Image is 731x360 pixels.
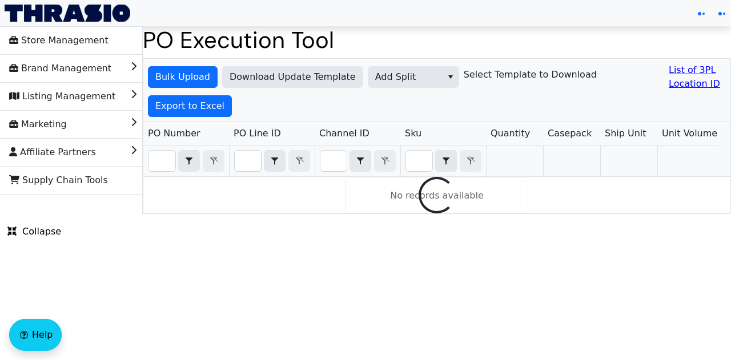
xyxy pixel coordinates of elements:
button: Help floatingactionbutton [9,319,62,351]
span: Quantity [491,127,530,140]
span: Store Management [9,31,109,50]
input: Filter [406,151,432,171]
span: Listing Management [9,87,115,106]
span: Choose Operator [264,150,286,172]
input: Filter [320,151,347,171]
button: select [436,151,456,171]
span: Marketing [9,115,67,134]
span: Choose Operator [350,150,371,172]
button: Bulk Upload [148,66,218,88]
th: Filter [400,145,486,177]
img: Thrasio Logo [5,5,130,22]
button: Download Update Template [222,66,363,88]
span: Choose Operator [435,150,457,172]
span: Bulk Upload [155,70,210,84]
button: select [350,151,371,171]
span: Sku [405,127,421,140]
span: Channel ID [319,127,369,140]
input: Filter [235,151,261,171]
button: Export to Excel [148,95,232,117]
button: select [264,151,285,171]
span: PO Line ID [234,127,281,140]
a: List of 3PL Location ID [669,63,726,91]
span: Casepack [548,127,592,140]
span: Export to Excel [155,99,224,113]
span: Add Split [375,70,435,84]
button: select [179,151,199,171]
span: Download Update Template [230,70,356,84]
span: PO Number [148,127,200,140]
span: Help [32,328,53,342]
input: Filter [148,151,175,171]
h1: PO Execution Tool [143,26,731,54]
th: Filter [315,145,400,177]
button: select [442,67,459,87]
h6: Select Template to Download [464,69,597,80]
span: Collapse [7,225,61,238]
th: Filter [229,145,315,177]
span: Ship Unit [605,127,646,140]
span: Supply Chain Tools [9,171,108,189]
span: Affiliate Partners [9,143,96,161]
span: Choose Operator [178,150,200,172]
th: Filter [143,145,229,177]
span: Brand Management [9,59,111,78]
